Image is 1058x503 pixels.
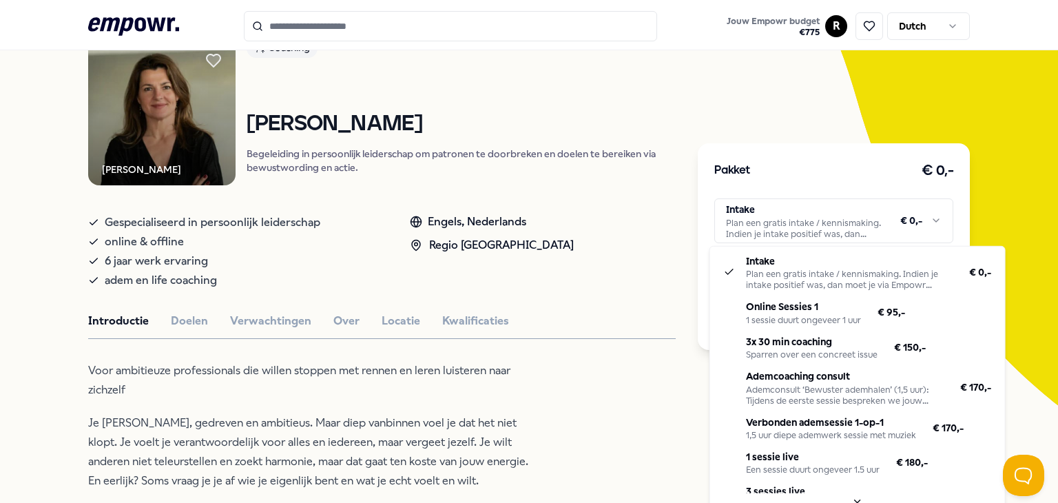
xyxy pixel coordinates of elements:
p: 3x 30 min coaching [746,334,878,349]
span: € 0,- [969,265,991,280]
p: Online Sessies 1 [746,299,861,314]
span: € 180,- [896,455,928,470]
div: Sparren over een concreet issue [746,349,878,360]
div: Een sessie duurt ongeveer 1.5 uur [746,464,880,475]
p: Verbonden ademsessie 1-op-1 [746,414,916,429]
span: € 170,- [933,420,964,435]
div: Plan een gratis intake / kennismaking. Indien je intake positief was, dan moet je via Empowr opni... [746,269,953,291]
p: Ademcoaching consult [746,369,944,384]
span: € 95,- [878,305,905,320]
span: € 170,- [960,380,991,395]
div: 1 sessie duurt ongeveer 1 uur [746,315,861,326]
span: € 150,- [894,340,926,355]
p: 3 sessies live [746,484,880,499]
div: 1,5 uur diepe ademwerk sessie met muziek [746,430,916,441]
div: Ademconsult ‘Bewuster ademhalen’ (1,5 uur): Tijdens de eerste sessie bespreken we jouw persoonlij... [746,384,944,406]
p: 1 sessie live [746,449,880,464]
p: Intake [746,254,953,269]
